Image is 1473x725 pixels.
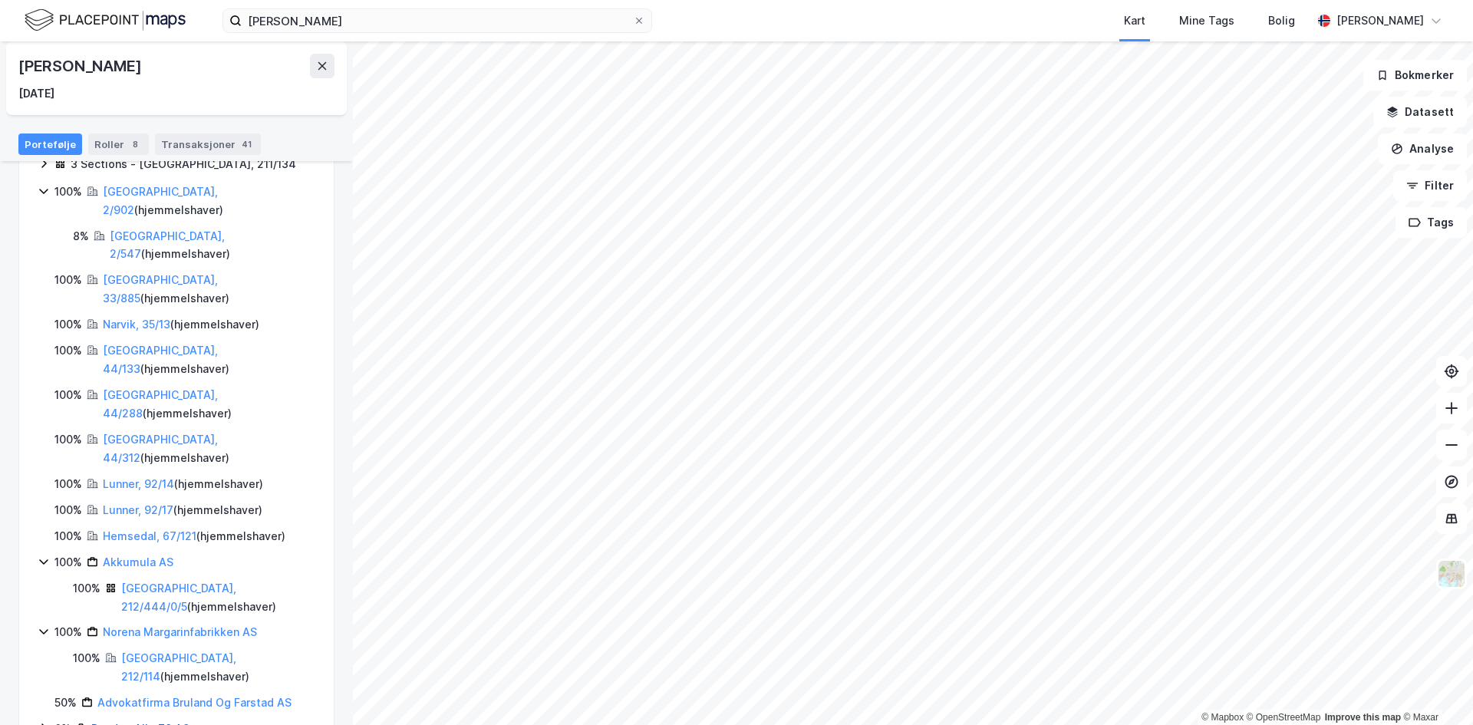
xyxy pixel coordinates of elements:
div: ( hjemmelshaver ) [121,579,315,616]
a: [GEOGRAPHIC_DATA], 33/885 [103,273,218,305]
button: Filter [1393,170,1467,201]
a: [GEOGRAPHIC_DATA], 44/312 [103,433,218,464]
div: ( hjemmelshaver ) [103,315,259,334]
a: [GEOGRAPHIC_DATA], 2/902 [103,185,218,216]
div: 3 Sections - [GEOGRAPHIC_DATA], 211/134 [71,155,296,173]
div: 100% [54,527,82,545]
a: Akkumula AS [103,555,173,568]
img: Z [1437,559,1466,588]
a: [GEOGRAPHIC_DATA], 44/288 [103,388,218,420]
a: Mapbox [1201,712,1244,723]
div: [DATE] [18,84,54,103]
a: [GEOGRAPHIC_DATA], 212/114 [121,651,236,683]
a: Improve this map [1325,712,1401,723]
div: Mine Tags [1179,12,1234,30]
div: Kontrollprogram for chat [1396,651,1473,725]
button: Analyse [1378,133,1467,164]
div: ( hjemmelshaver ) [103,271,315,308]
div: 100% [54,501,82,519]
button: Bokmerker [1363,60,1467,91]
div: ( hjemmelshaver ) [103,527,285,545]
a: Norena Margarinfabrikken AS [103,625,257,638]
a: Advokatfirma Bruland Og Farstad AS [97,696,292,709]
div: 100% [54,183,82,201]
div: Transaksjoner [155,133,261,155]
div: ( hjemmelshaver ) [103,386,315,423]
div: ( hjemmelshaver ) [103,341,315,378]
div: 100% [54,623,82,641]
div: 100% [54,430,82,449]
div: [PERSON_NAME] [1336,12,1424,30]
div: 100% [73,579,101,598]
a: [GEOGRAPHIC_DATA], 44/133 [103,344,218,375]
div: 41 [239,137,255,152]
button: Datasett [1373,97,1467,127]
a: Hemsedal, 67/121 [103,529,196,542]
div: 100% [73,649,101,667]
iframe: Chat Widget [1396,651,1473,725]
div: ( hjemmelshaver ) [103,501,262,519]
a: [GEOGRAPHIC_DATA], 2/547 [110,229,225,261]
a: OpenStreetMap [1247,712,1321,723]
div: 100% [54,315,82,334]
div: Roller [88,133,149,155]
div: 100% [54,386,82,404]
div: 100% [54,553,82,572]
div: Bolig [1268,12,1295,30]
div: 100% [54,475,82,493]
a: Narvik, 35/13 [103,318,170,331]
div: 50% [54,694,77,712]
a: [GEOGRAPHIC_DATA], 212/444/0/5 [121,582,236,613]
img: logo.f888ab2527a4732fd821a326f86c7f29.svg [25,7,186,34]
div: 100% [54,271,82,289]
a: Lunner, 92/17 [103,503,173,516]
button: Tags [1396,207,1467,238]
div: 100% [54,341,82,360]
div: ( hjemmelshaver ) [103,475,263,493]
div: [PERSON_NAME] [18,54,144,78]
div: ( hjemmelshaver ) [110,227,315,264]
input: Søk på adresse, matrikkel, gårdeiere, leietakere eller personer [242,9,633,32]
a: Lunner, 92/14 [103,477,174,490]
div: ( hjemmelshaver ) [103,430,315,467]
div: Portefølje [18,133,82,155]
div: Kart [1124,12,1145,30]
div: 8% [73,227,89,246]
div: ( hjemmelshaver ) [103,183,315,219]
div: 8 [127,137,143,152]
div: ( hjemmelshaver ) [121,649,315,686]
